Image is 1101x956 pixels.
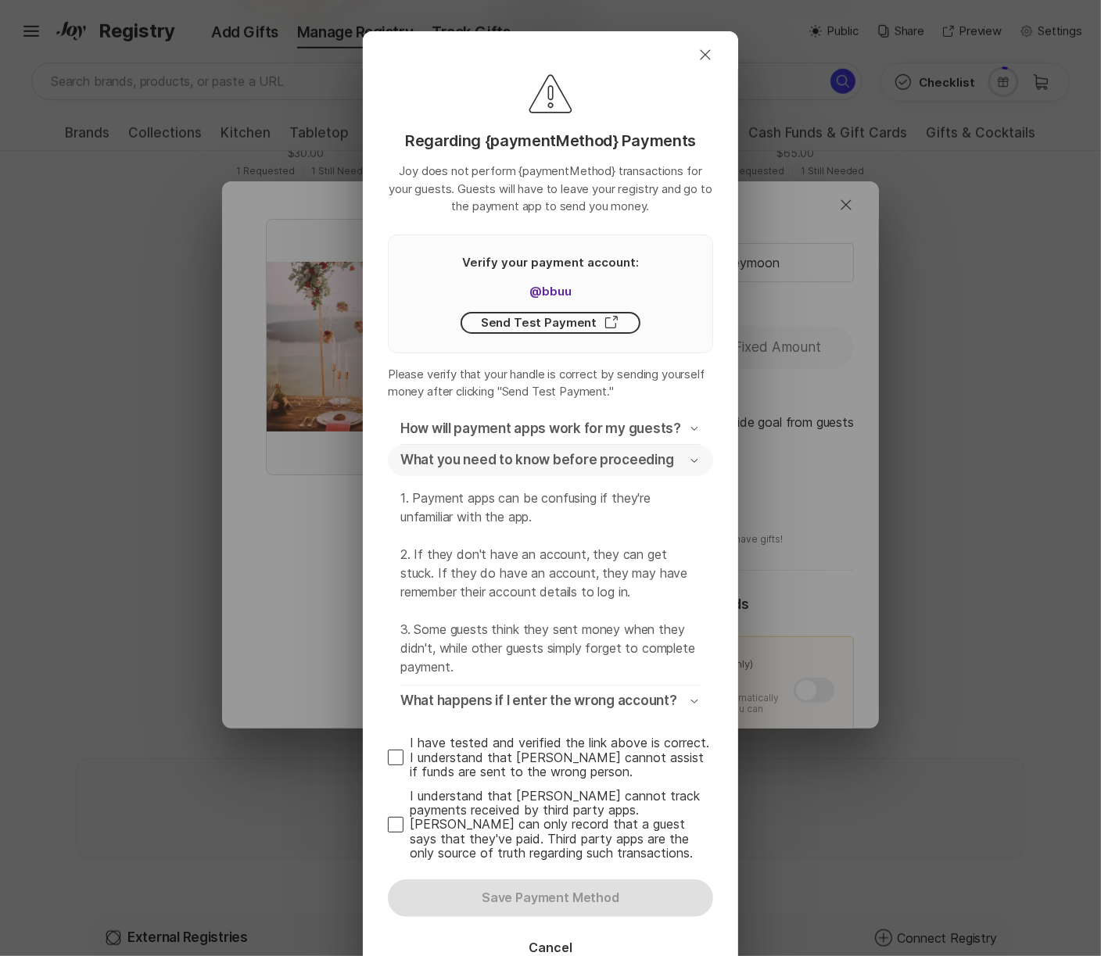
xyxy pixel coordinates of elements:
[388,445,713,476] button: What you need to know before proceeding
[410,736,713,779] span: I have tested and verified the link above is correct. I understand that [PERSON_NAME] cannot assi...
[400,482,701,676] p: 1. Payment apps can be confusing if they're unfamiliar with the app. 2. If they don't have an acc...
[461,312,640,334] button: Send Test Payment
[400,451,673,470] p: What you need to know before proceeding
[529,283,572,299] a: @bbuu
[388,163,713,216] p: Joy does not perform {paymentMethod} transactions for your guests. Guests will have to leave your...
[400,420,681,439] p: How will payment apps work for my guests?
[462,254,639,270] p: Verify your payment account:
[388,414,713,445] button: How will payment apps work for my guests?
[388,686,713,717] button: What happens if I enter the wrong account?
[410,789,713,861] span: I understand that [PERSON_NAME] cannot track payments received by third party apps. [PERSON_NAME]...
[388,366,713,401] p: Please verify that your handle is correct by sending yourself money after clicking "Send Test Pay...
[388,476,713,689] div: What you need to know before proceeding
[388,879,713,917] button: Save Payment Method
[400,692,677,711] p: What happens if I enter the wrong account?
[405,131,696,150] p: Regarding {paymentMethod} Payments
